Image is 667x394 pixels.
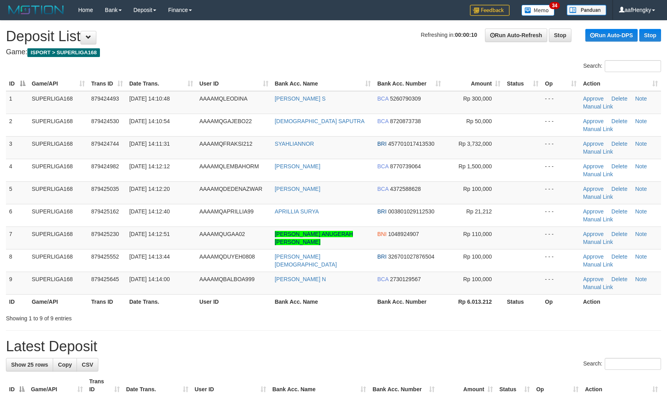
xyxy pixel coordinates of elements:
[583,261,613,268] a: Manual Link
[504,294,542,309] th: Status
[6,204,29,227] td: 6
[549,29,571,42] a: Stop
[583,103,613,110] a: Manual Link
[374,76,444,91] th: Bank Acc. Number: activate to sort column ascending
[6,159,29,181] td: 4
[6,114,29,136] td: 2
[470,5,510,16] img: Feedback.jpg
[390,95,421,102] span: Copy 5260790309 to clipboard
[463,231,492,237] span: Rp 110,000
[199,95,247,102] span: AAAAMQLEODINA
[542,159,580,181] td: - - -
[542,114,580,136] td: - - -
[129,231,170,237] span: [DATE] 14:12:51
[6,227,29,249] td: 7
[29,136,88,159] td: SUPERLIGA168
[583,118,604,124] a: Approve
[91,141,119,147] span: 879424744
[374,294,444,309] th: Bank Acc. Number
[377,95,388,102] span: BCA
[611,163,627,169] a: Delete
[129,208,170,215] span: [DATE] 14:12:40
[583,208,604,215] a: Approve
[611,253,627,260] a: Delete
[542,76,580,91] th: Op: activate to sort column ascending
[635,186,647,192] a: Note
[635,253,647,260] a: Note
[444,76,504,91] th: Amount: activate to sort column ascending
[129,118,170,124] span: [DATE] 14:10:54
[583,276,604,282] a: Approve
[29,76,88,91] th: Game/API: activate to sort column ascending
[611,95,627,102] a: Delete
[82,362,93,368] span: CSV
[611,208,627,215] a: Delete
[611,118,627,124] a: Delete
[29,294,88,309] th: Game/API
[91,208,119,215] span: 879425162
[29,114,88,136] td: SUPERLIGA168
[463,95,492,102] span: Rp 300,000
[377,118,388,124] span: BCA
[463,276,492,282] span: Rp 100,000
[88,76,126,91] th: Trans ID: activate to sort column ascending
[580,294,661,309] th: Action
[635,231,647,237] a: Note
[275,231,353,245] a: [PERSON_NAME] ANUGERAH [PERSON_NAME]
[275,163,320,169] a: [PERSON_NAME]
[521,5,555,16] img: Button%20Memo.svg
[199,141,253,147] span: AAAAMQFRAKSI212
[91,95,119,102] span: 879424493
[91,231,119,237] span: 879425230
[549,2,560,9] span: 34
[390,118,421,124] span: Copy 8720873738 to clipboard
[199,186,263,192] span: AAAAMQDEDENAZWAR
[91,163,119,169] span: 879424982
[126,76,196,91] th: Date Trans.: activate to sort column ascending
[583,231,604,237] a: Approve
[6,29,661,44] h1: Deposit List
[611,186,627,192] a: Delete
[129,163,170,169] span: [DATE] 14:12:12
[58,362,72,368] span: Copy
[466,208,492,215] span: Rp 21,212
[6,4,66,16] img: MOTION_logo.png
[583,284,613,290] a: Manual Link
[458,141,492,147] span: Rp 3,732,000
[421,32,477,38] span: Refreshing in:
[6,272,29,294] td: 9
[272,294,374,309] th: Bank Acc. Name
[29,159,88,181] td: SUPERLIGA168
[377,231,386,237] span: BNI
[6,249,29,272] td: 8
[583,148,613,155] a: Manual Link
[542,136,580,159] td: - - -
[275,276,326,282] a: [PERSON_NAME] N
[275,95,326,102] a: [PERSON_NAME] S
[583,253,604,260] a: Approve
[129,276,170,282] span: [DATE] 14:14:00
[611,276,627,282] a: Delete
[377,276,388,282] span: BCA
[635,118,647,124] a: Note
[583,239,613,245] a: Manual Link
[6,339,661,354] h1: Latest Deposit
[6,76,29,91] th: ID: activate to sort column descending
[29,91,88,114] td: SUPERLIGA168
[196,294,272,309] th: User ID
[129,141,170,147] span: [DATE] 14:11:31
[583,126,613,132] a: Manual Link
[583,358,661,370] label: Search:
[635,208,647,215] a: Note
[390,163,421,169] span: Copy 8770739064 to clipboard
[196,76,272,91] th: User ID: activate to sort column ascending
[542,91,580,114] td: - - -
[542,294,580,309] th: Op
[275,208,319,215] a: APRILLIA SURYA
[29,249,88,272] td: SUPERLIGA168
[199,253,255,260] span: AAAAMQDUYEH0808
[635,276,647,282] a: Note
[199,118,252,124] span: AAAAMQGAJEBO22
[388,231,419,237] span: Copy 1048924907 to clipboard
[91,118,119,124] span: 879424530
